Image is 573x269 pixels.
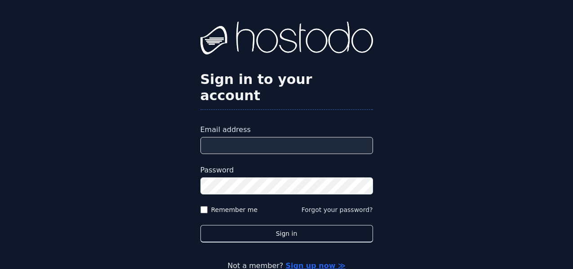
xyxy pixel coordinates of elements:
[211,205,258,214] label: Remember me
[200,124,373,135] label: Email address
[200,71,373,104] h2: Sign in to your account
[200,165,373,176] label: Password
[200,22,373,57] img: Hostodo
[302,205,373,214] button: Forgot your password?
[200,225,373,243] button: Sign in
